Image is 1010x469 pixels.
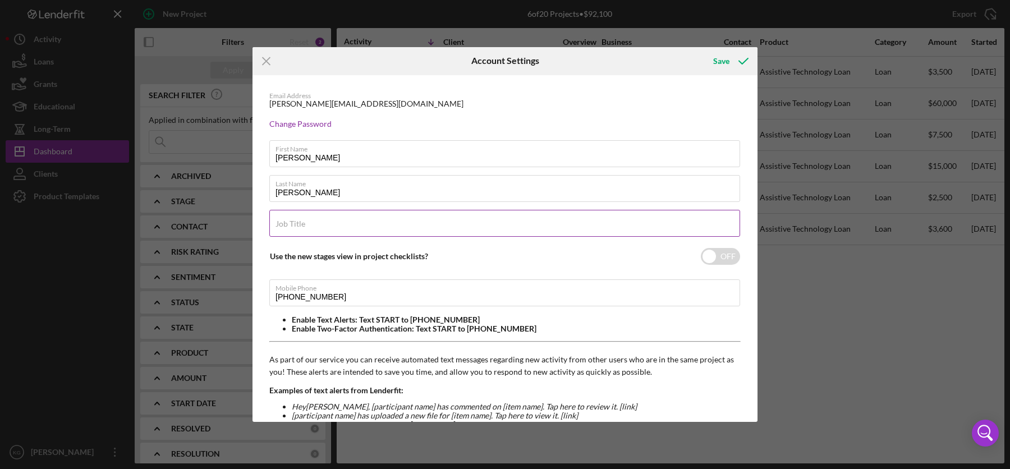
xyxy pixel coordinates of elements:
[269,353,741,379] p: As part of our service you can receive automated text messages regarding new activity from other ...
[972,420,999,447] div: Open Intercom Messenger
[292,315,741,324] li: Enable Text Alerts: Text START to [PHONE_NUMBER]
[292,411,741,420] li: [participant name] has uploaded a new file for [item name]. Tap here to view it. [link]
[276,219,305,228] label: Job Title
[269,119,741,128] div: Change Password
[292,420,741,429] li: Your Lenderfit verification code is [6 digit code]
[270,251,428,261] label: Use the new stages view in project checklists?
[292,324,741,333] li: Enable Two-Factor Authentication: Text START to [PHONE_NUMBER]
[269,384,741,397] p: Examples of text alerts from Lenderfit:
[713,50,729,72] div: Save
[276,141,740,153] label: First Name
[292,402,741,411] li: Hey [PERSON_NAME] , [participant name] has commented on [item name]. Tap here to review it. [link]
[269,92,741,100] div: Email Address
[276,280,740,292] label: Mobile Phone
[269,99,463,108] div: [PERSON_NAME][EMAIL_ADDRESS][DOMAIN_NAME]
[702,50,757,72] button: Save
[276,176,740,188] label: Last Name
[471,56,539,66] h6: Account Settings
